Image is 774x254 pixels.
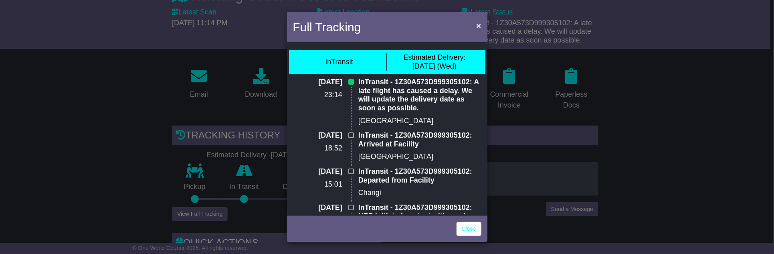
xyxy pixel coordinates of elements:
[476,21,481,30] span: ×
[293,167,342,176] p: [DATE]
[293,91,342,100] p: 23:14
[358,152,481,161] p: [GEOGRAPHIC_DATA]
[403,53,465,71] div: [DATE] (Wed)
[293,131,342,140] p: [DATE]
[293,18,361,36] h4: Full Tracking
[358,167,481,185] p: InTransit - 1Z30A573D999305102: Departed from Facility
[293,78,342,87] p: [DATE]
[293,180,342,189] p: 15:01
[358,131,481,148] p: InTransit - 1Z30A573D999305102: Arrived at Facility
[358,78,481,112] p: InTransit - 1Z30A573D999305102: A late flight has caused a delay. We will update the delivery dat...
[472,17,485,34] button: Close
[457,222,481,236] a: Close
[293,144,342,153] p: 18:52
[293,203,342,212] p: [DATE]
[358,117,481,126] p: [GEOGRAPHIC_DATA]
[358,203,481,247] p: InTransit - 1Z30A573D999305102: UPS initiated contact with receiver or importer for clearance inf...
[403,53,465,61] span: Estimated Delivery:
[358,189,481,197] p: Changi
[325,58,353,67] div: InTransit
